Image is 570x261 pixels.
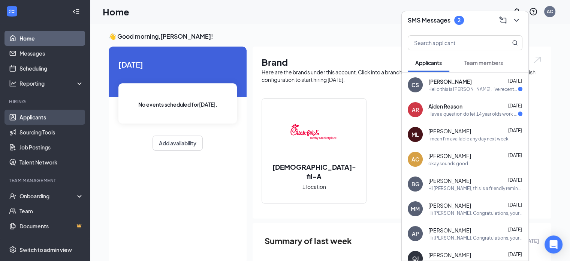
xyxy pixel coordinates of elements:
[262,56,542,68] h1: Brand
[411,131,419,138] div: ML
[428,160,468,167] div: okay sounds good
[109,32,551,41] h3: 👋 Good morning, [PERSON_NAME] !
[19,140,84,155] a: Job Postings
[290,111,338,159] img: Chick-fil-A
[512,7,521,16] svg: Notifications
[19,155,84,170] a: Talent Network
[428,202,471,209] span: [PERSON_NAME]
[428,185,522,192] div: Hi [PERSON_NAME], this is a friendly reminder. Your interview with [DEMOGRAPHIC_DATA]-fil-A for D...
[415,59,442,66] span: Applicants
[265,234,352,247] span: Summary of last week
[428,210,522,216] div: Hi [PERSON_NAME]. Congratulations, your meeting with [DEMOGRAPHIC_DATA]-fil-A for Team Member at ...
[547,8,553,15] div: AC
[508,103,522,109] span: [DATE]
[302,183,326,191] span: 1 location
[9,246,16,253] svg: Settings
[19,31,84,46] a: Home
[508,177,522,183] span: [DATE]
[508,252,522,257] span: [DATE]
[19,61,84,76] a: Scheduling
[512,40,518,46] svg: MagnifyingGlass
[72,8,80,15] svg: Collapse
[428,136,509,142] div: I mean I'm available any day next week
[508,78,522,84] span: [DATE]
[508,152,522,158] span: [DATE]
[19,80,84,87] div: Reporting
[428,103,462,110] span: Aiden Reason
[464,59,503,66] span: Team members
[412,230,419,237] div: AP
[19,219,84,234] a: DocumentsCrown
[533,56,542,64] img: open.6027fd2a22e1237b5b06.svg
[428,226,471,234] span: [PERSON_NAME]
[19,204,84,219] a: Team
[428,86,518,92] div: Hello this is [PERSON_NAME], I’ve recently turned in an application on indeed and it moved me to ...
[138,100,217,109] span: No events scheduled for [DATE] .
[508,202,522,208] span: [DATE]
[411,81,419,89] div: CS
[103,5,129,18] h1: Home
[428,78,472,85] span: [PERSON_NAME]
[19,246,72,253] div: Switch to admin view
[153,136,203,151] button: Add availability
[19,125,84,140] a: Sourcing Tools
[428,152,471,160] span: [PERSON_NAME]
[428,127,471,135] span: [PERSON_NAME]
[512,16,521,25] svg: ChevronDown
[428,235,522,241] div: Hi [PERSON_NAME]. Congratulations, your meeting with [DEMOGRAPHIC_DATA]-fil-A for Team Member at ...
[9,98,82,105] div: Hiring
[19,110,84,125] a: Applicants
[529,7,538,16] svg: QuestionInfo
[428,111,518,117] div: Have a question do let 14 year olds work at [GEOGRAPHIC_DATA] ful a
[19,234,84,249] a: SurveysCrown
[458,17,461,23] div: 2
[411,180,419,188] div: BG
[19,192,77,200] div: Onboarding
[8,8,16,15] svg: WorkstreamLogo
[411,205,420,213] div: MM
[408,16,450,24] h3: SMS Messages
[19,46,84,61] a: Messages
[428,251,471,259] span: [PERSON_NAME]
[497,14,509,26] button: ComposeMessage
[9,192,16,200] svg: UserCheck
[262,162,366,181] h2: [DEMOGRAPHIC_DATA]-fil-A
[498,16,507,25] svg: ComposeMessage
[9,177,82,184] div: Team Management
[508,227,522,232] span: [DATE]
[118,59,237,70] span: [DATE]
[411,155,419,163] div: AC
[262,68,542,83] div: Here are the brands under this account. Click into a brand to see your locations, managers, job p...
[510,14,522,26] button: ChevronDown
[412,106,419,113] div: AR
[545,235,563,253] div: Open Intercom Messenger
[428,177,471,184] span: [PERSON_NAME]
[508,128,522,133] span: [DATE]
[9,80,16,87] svg: Analysis
[408,36,497,50] input: Search applicant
